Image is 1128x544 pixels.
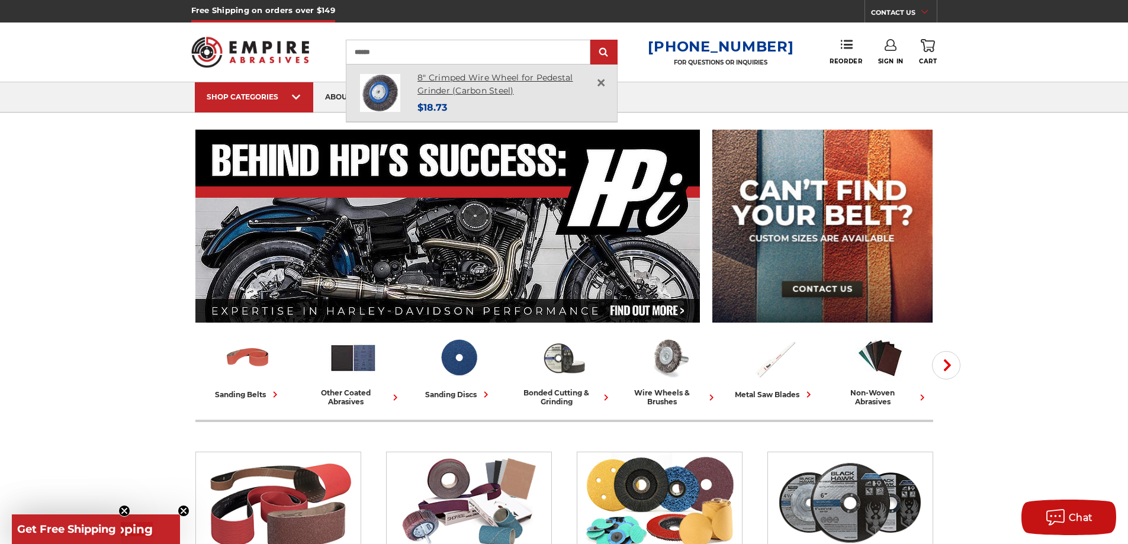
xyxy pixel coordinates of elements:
[434,333,483,382] img: Sanding Discs
[919,39,937,65] a: Cart
[856,333,905,382] img: Non-woven Abrasives
[833,333,928,406] a: non-woven abrasives
[592,41,616,65] input: Submit
[425,388,492,401] div: sanding discs
[596,71,606,94] span: ×
[539,333,589,382] img: Bonded Cutting & Grinding
[215,388,281,401] div: sanding belts
[878,57,904,65] span: Sign In
[516,333,612,406] a: bonded cutting & grinding
[648,59,793,66] p: FOR QUESTIONS OR INQUIRIES
[223,333,272,382] img: Sanding Belts
[648,38,793,55] a: [PHONE_NUMBER]
[622,333,718,406] a: wire wheels & brushes
[932,351,960,379] button: Next
[12,514,121,544] div: Get Free ShippingClose teaser
[306,333,401,406] a: other coated abrasives
[712,130,933,323] img: promo banner for custom belts.
[313,82,375,112] a: about us
[727,333,823,401] a: metal saw blades
[919,57,937,65] span: Cart
[830,39,862,65] a: Reorder
[191,29,310,75] img: Empire Abrasives
[1021,500,1116,535] button: Chat
[118,505,130,517] button: Close teaser
[871,6,937,22] a: CONTACT US
[306,388,401,406] div: other coated abrasives
[592,73,610,92] a: Close
[195,130,700,323] img: Banner for an interview featuring Horsepower Inc who makes Harley performance upgrades featured o...
[200,333,296,401] a: sanding belts
[178,505,189,517] button: Close teaser
[645,333,694,382] img: Wire Wheels & Brushes
[622,388,718,406] div: wire wheels & brushes
[830,57,862,65] span: Reorder
[1069,512,1093,523] span: Chat
[329,333,378,382] img: Other Coated Abrasives
[750,333,799,382] img: Metal Saw Blades
[735,388,815,401] div: metal saw blades
[207,92,301,101] div: SHOP CATEGORIES
[12,514,180,544] div: Get Free ShippingClose teaser
[516,388,612,406] div: bonded cutting & grinding
[417,102,447,113] span: $18.73
[17,523,116,536] span: Get Free Shipping
[411,333,507,401] a: sanding discs
[417,72,573,96] a: 8" Crimped Wire Wheel for Pedestal Grinder (Carbon Steel)
[360,74,400,112] img: 8" Crimped Wire Wheel for Pedestal Grinder
[833,388,928,406] div: non-woven abrasives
